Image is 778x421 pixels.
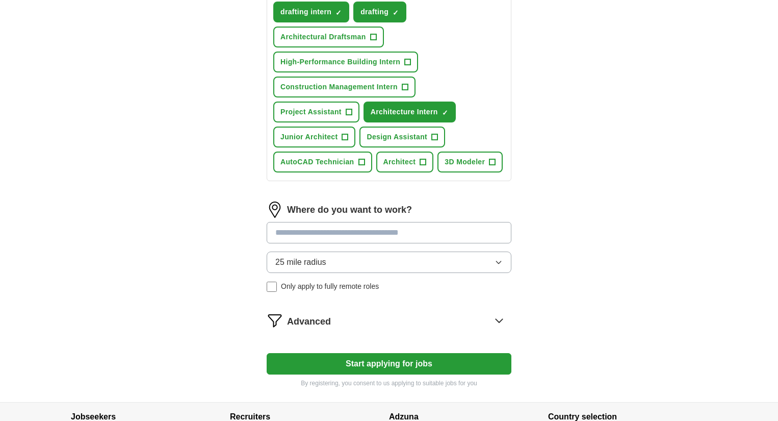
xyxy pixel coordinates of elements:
[280,82,398,92] span: Construction Management Intern
[287,203,412,217] label: Where do you want to work?
[280,57,400,67] span: High-Performance Building Intern
[393,9,399,17] span: ✓
[267,353,511,375] button: Start applying for jobs
[273,52,418,72] button: High-Performance Building Intern
[267,282,277,292] input: Only apply to fully remote roles
[280,157,354,167] span: AutoCAD Technician
[359,127,445,147] button: Design Assistant
[273,152,372,172] button: AutoCAD Technician
[280,132,338,142] span: Junior Architect
[367,132,427,142] span: Design Assistant
[273,77,416,97] button: Construction Management Intern
[273,102,359,122] button: Project Assistant
[353,2,406,22] button: drafting✓
[281,281,379,292] span: Only apply to fully remote roles
[371,107,438,117] span: Architecture Intern
[280,107,342,117] span: Project Assistant
[280,32,366,42] span: Architectural Draftsman
[267,312,283,329] img: filter
[437,152,503,172] button: 3D Modeler
[360,7,388,17] span: drafting
[445,157,485,167] span: 3D Modeler
[273,27,384,47] button: Architectural Draftsman
[267,379,511,388] p: By registering, you consent to us applying to suitable jobs for you
[273,127,355,147] button: Junior Architect
[376,152,434,172] button: Architect
[267,202,283,218] img: location.png
[267,252,511,273] button: 25 mile radius
[287,315,331,329] span: Advanced
[383,157,416,167] span: Architect
[273,2,349,22] button: drafting intern✓
[275,256,326,268] span: 25 mile radius
[335,9,342,17] span: ✓
[280,7,331,17] span: drafting intern
[442,109,448,117] span: ✓
[364,102,456,122] button: Architecture Intern✓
